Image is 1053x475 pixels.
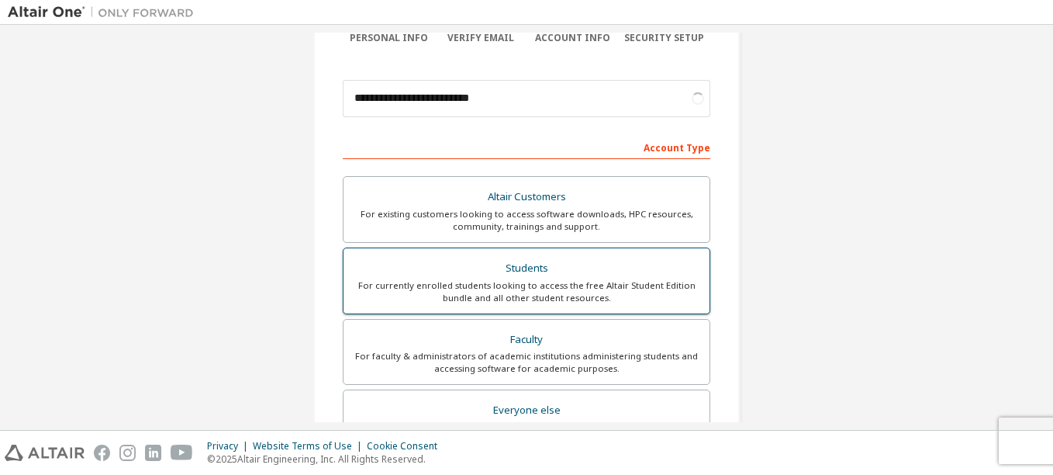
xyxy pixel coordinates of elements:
[353,350,700,375] div: For faculty & administrators of academic institutions administering students and accessing softwa...
[8,5,202,20] img: Altair One
[207,452,447,466] p: © 2025 Altair Engineering, Inc. All Rights Reserved.
[353,400,700,421] div: Everyone else
[119,445,136,461] img: instagram.svg
[435,32,527,44] div: Verify Email
[207,440,253,452] div: Privacy
[353,258,700,279] div: Students
[526,32,619,44] div: Account Info
[353,279,700,304] div: For currently enrolled students looking to access the free Altair Student Edition bundle and all ...
[353,421,700,446] div: For individuals, businesses and everyone else looking to try Altair software and explore our prod...
[5,445,85,461] img: altair_logo.svg
[353,208,700,233] div: For existing customers looking to access software downloads, HPC resources, community, trainings ...
[367,440,447,452] div: Cookie Consent
[253,440,367,452] div: Website Terms of Use
[94,445,110,461] img: facebook.svg
[343,134,710,159] div: Account Type
[353,186,700,208] div: Altair Customers
[145,445,161,461] img: linkedin.svg
[619,32,711,44] div: Security Setup
[353,329,700,351] div: Faculty
[171,445,193,461] img: youtube.svg
[343,32,435,44] div: Personal Info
